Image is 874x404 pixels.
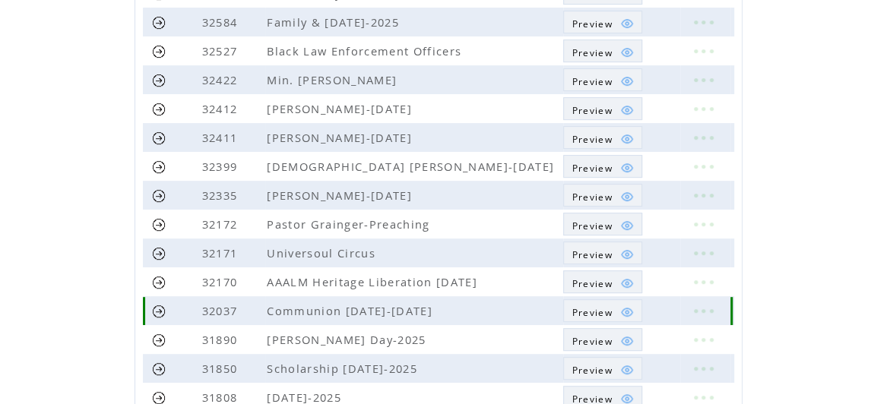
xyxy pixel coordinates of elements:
[267,274,481,289] span: AAALM Heritage Liberation [DATE]
[267,303,436,318] span: Communion [DATE]-[DATE]
[563,97,641,120] a: Preview
[267,72,401,87] span: Min. [PERSON_NAME]
[202,14,242,30] span: 32584
[563,357,641,380] a: Preview
[202,159,242,174] span: 32399
[620,248,634,261] img: eye.png
[563,11,641,33] a: Preview
[563,270,641,293] a: Preview
[620,161,634,175] img: eye.png
[267,245,379,260] span: Universoul Circus
[563,213,641,235] a: Preview
[202,72,242,87] span: 32422
[267,361,421,376] span: Scholarship [DATE]-2025
[572,46,612,59] span: Show MMS preview
[572,133,612,146] span: Show MMS preview
[267,188,416,203] span: [PERSON_NAME]-[DATE]
[620,305,634,319] img: eye.png
[620,219,634,232] img: eye.png
[202,274,242,289] span: 32170
[620,190,634,204] img: eye.png
[267,43,465,58] span: Black Law Enforcement Officers
[202,101,242,116] span: 32412
[267,332,429,347] span: [PERSON_NAME] Day-2025
[572,306,612,319] span: Show MMS preview
[563,184,641,207] a: Preview
[572,75,612,88] span: Show MMS preview
[572,17,612,30] span: Show MMS preview
[563,328,641,351] a: Preview
[267,14,403,30] span: Family & [DATE]-2025
[267,101,416,116] span: [PERSON_NAME]-[DATE]
[202,303,242,318] span: 32037
[563,39,641,62] a: Preview
[202,245,242,260] span: 32171
[202,130,242,145] span: 32411
[202,361,242,376] span: 31850
[563,126,641,149] a: Preview
[202,43,242,58] span: 32527
[563,68,641,91] a: Preview
[563,299,641,322] a: Preview
[620,103,634,117] img: eye.png
[267,159,558,174] span: [DEMOGRAPHIC_DATA] [PERSON_NAME]-[DATE]
[572,248,612,261] span: Show MMS preview
[267,216,433,232] span: Pastor Grainger-Preaching
[620,334,634,348] img: eye.png
[620,276,634,290] img: eye.png
[572,191,612,204] span: Show MMS preview
[620,363,634,377] img: eye.png
[572,104,612,117] span: Show MMS preview
[572,277,612,290] span: Show MMS preview
[572,335,612,348] span: Show MMS preview
[620,74,634,88] img: eye.png
[620,132,634,146] img: eye.png
[572,219,612,232] span: Show MMS preview
[563,155,641,178] a: Preview
[620,46,634,59] img: eye.png
[267,130,416,145] span: [PERSON_NAME]-[DATE]
[620,17,634,30] img: eye.png
[563,241,641,264] a: Preview
[202,188,242,203] span: 32335
[202,332,242,347] span: 31890
[572,364,612,377] span: Show MMS preview
[572,162,612,175] span: Show MMS preview
[202,216,242,232] span: 32172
